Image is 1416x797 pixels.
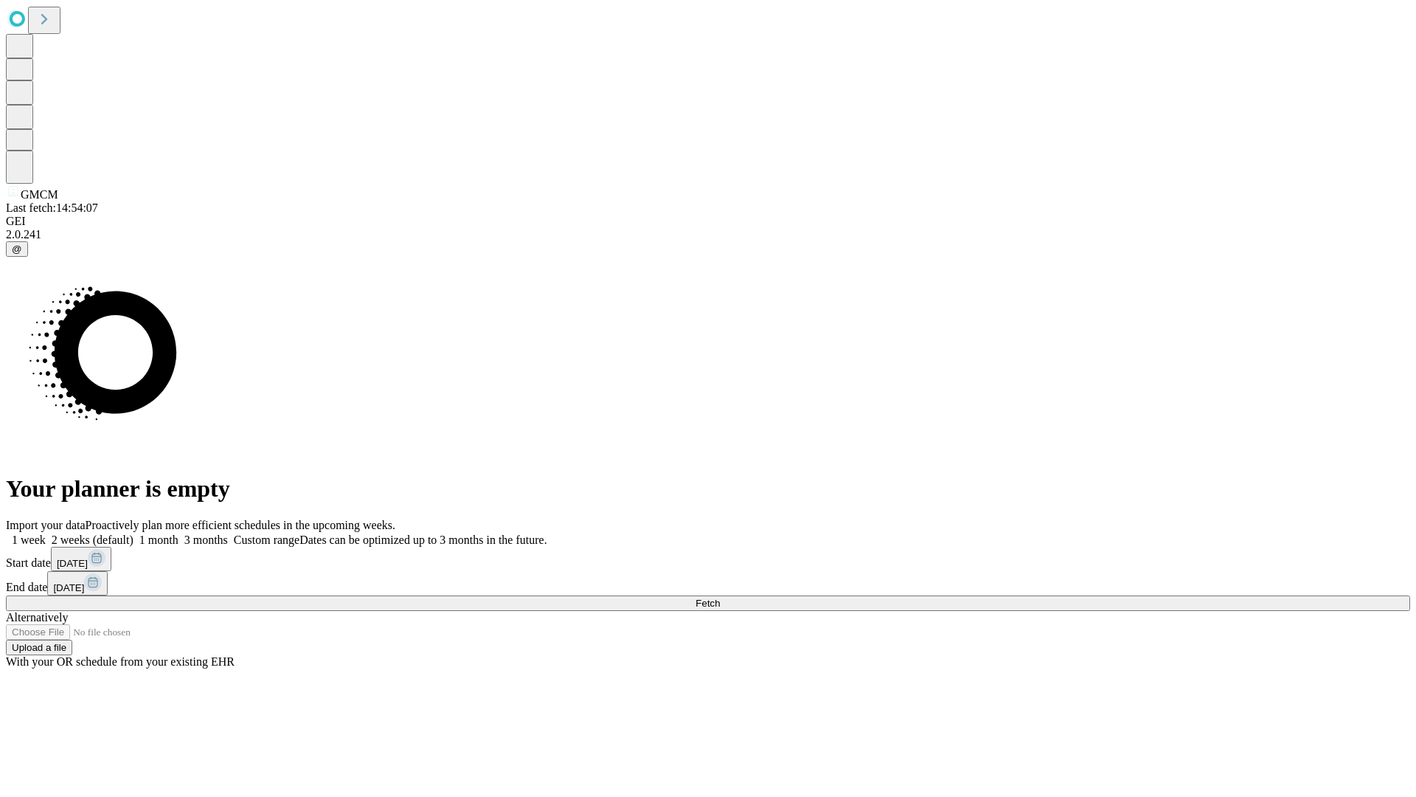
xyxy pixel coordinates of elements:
[12,244,22,255] span: @
[57,558,88,569] span: [DATE]
[52,534,133,546] span: 2 weeks (default)
[6,611,68,624] span: Alternatively
[6,655,235,668] span: With your OR schedule from your existing EHR
[6,596,1410,611] button: Fetch
[6,228,1410,241] div: 2.0.241
[51,547,111,571] button: [DATE]
[47,571,108,596] button: [DATE]
[86,519,395,531] span: Proactively plan more efficient schedules in the upcoming weeks.
[21,188,58,201] span: GMCM
[299,534,546,546] span: Dates can be optimized up to 3 months in the future.
[6,215,1410,228] div: GEI
[6,241,28,257] button: @
[184,534,228,546] span: 3 months
[695,598,720,609] span: Fetch
[6,640,72,655] button: Upload a file
[139,534,178,546] span: 1 month
[6,547,1410,571] div: Start date
[53,582,84,593] span: [DATE]
[12,534,46,546] span: 1 week
[234,534,299,546] span: Custom range
[6,519,86,531] span: Import your data
[6,571,1410,596] div: End date
[6,475,1410,503] h1: Your planner is empty
[6,201,98,214] span: Last fetch: 14:54:07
